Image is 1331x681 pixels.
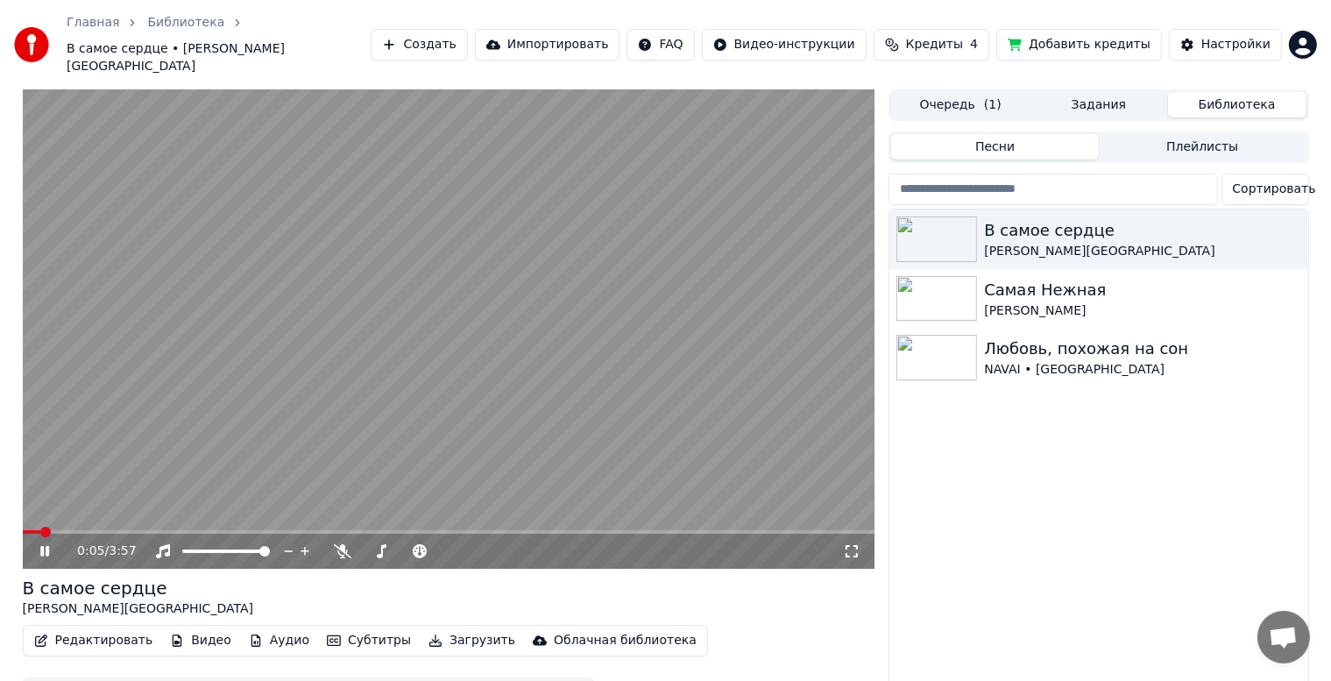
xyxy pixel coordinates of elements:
a: Главная [67,14,119,32]
button: Добавить кредиты [996,29,1162,60]
button: Редактировать [27,628,160,653]
button: Плейлисты [1099,134,1306,160]
div: В самое сердце [984,218,1300,243]
button: Создать [371,29,467,60]
div: Открытый чат [1257,611,1310,663]
a: Библиотека [147,14,224,32]
div: / [77,543,119,560]
div: Настройки [1201,36,1271,53]
button: Загрузить [421,628,522,653]
button: Субтитры [320,628,418,653]
button: Видео-инструкции [702,29,867,60]
button: Очередь [891,92,1030,117]
img: youka [14,27,49,62]
div: [PERSON_NAME][GEOGRAPHIC_DATA] [23,600,253,618]
nav: breadcrumb [67,14,371,75]
button: Настройки [1169,29,1282,60]
button: Видео [163,628,238,653]
button: Импортировать [475,29,620,60]
span: 0:05 [77,543,104,560]
button: Библиотека [1168,92,1306,117]
button: Кредиты4 [874,29,989,60]
div: NAVAI • [GEOGRAPHIC_DATA] [984,361,1300,379]
div: В самое сердце [23,576,253,600]
div: [PERSON_NAME][GEOGRAPHIC_DATA] [984,243,1300,260]
span: 4 [970,36,978,53]
span: В самое сердце • [PERSON_NAME][GEOGRAPHIC_DATA] [67,40,371,75]
button: Аудио [242,628,316,653]
div: Облачная библиотека [554,632,697,649]
span: Кредиты [906,36,963,53]
div: Самая Нежная [984,278,1300,302]
button: Задания [1030,92,1168,117]
span: ( 1 ) [984,96,1002,114]
button: Песни [891,134,1099,160]
div: [PERSON_NAME] [984,302,1300,320]
span: 3:57 [109,543,136,560]
button: FAQ [627,29,694,60]
div: Любовь, похожая на сон [984,337,1300,361]
span: Сортировать [1233,181,1316,198]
